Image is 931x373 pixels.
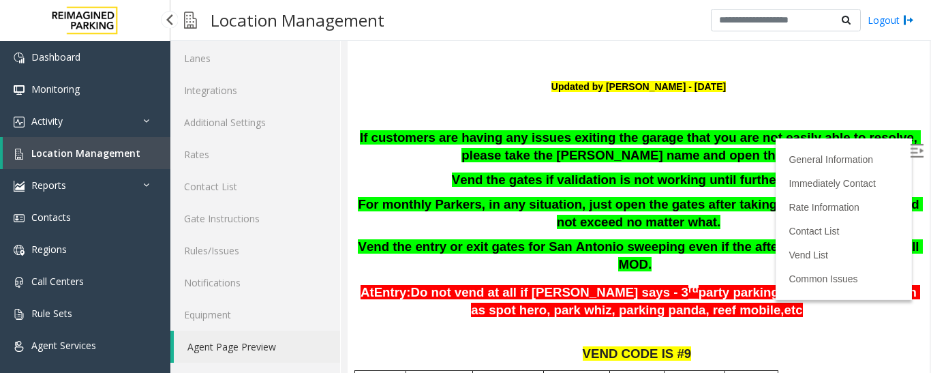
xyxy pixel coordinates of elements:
[27,278,63,293] span: Entry:
[14,213,25,224] img: 'icon'
[903,13,914,27] img: logout
[31,275,84,288] span: Call Centers
[562,137,576,151] img: Open/Close Sidebar Menu
[170,106,340,138] a: Additional Settings
[441,147,525,158] a: General Information
[441,171,528,182] a: Immediately Contact
[31,147,140,160] span: Location Management
[31,179,66,192] span: Reports
[31,83,80,95] span: Monitoring
[441,267,510,278] a: Common Issues
[868,13,914,27] a: Logout
[31,115,63,128] span: Activity
[204,74,378,85] span: Updated by [PERSON_NAME] - [DATE]
[14,149,25,160] img: 'icon'
[14,117,25,128] img: 'icon'
[14,181,25,192] img: 'icon'
[10,190,575,222] b: For monthly Parkers, in any situation, just open the gates after taking the details. Call should ...
[14,277,25,288] img: 'icon'
[31,307,72,320] span: Rule Sets
[170,203,340,235] a: Gate Instructions
[170,267,340,299] a: Notifications
[170,235,340,267] a: Rules/Issues
[235,340,344,354] span: VEND CODE IS #9
[341,277,351,288] span: rd
[14,85,25,95] img: 'icon'
[31,243,67,256] span: Regions
[174,331,340,363] a: Agent Page Preview
[170,138,340,170] a: Rates
[170,74,340,106] a: Integrations
[204,3,391,37] h3: Location Management
[10,233,575,265] b: Vend the entry or exit gates for San Antonio sweeping even if the after hours. No need to call MOD.
[437,296,455,311] span: etc
[14,53,25,63] img: 'icon'
[12,123,573,155] span: If customers are having any issues exiting the garage that you are not easily able to resolve, pl...
[31,339,96,352] span: Agent Services
[441,195,512,206] a: Rate Information
[123,278,573,310] span: party parking reservation sites such as spot hero, park whiz, parking panda, reef mobile,
[441,243,480,254] a: Vend List
[3,137,170,169] a: Location Management
[13,278,27,293] span: At
[14,245,25,256] img: 'icon'
[31,211,71,224] span: Contacts
[170,170,340,203] a: Contact List
[104,166,478,180] b: Vend the gates if validation is not working until further notice.
[63,278,341,293] span: Do not vend at all if [PERSON_NAME] says - 3
[170,42,340,74] a: Lanes
[164,14,412,26] a: 98 [GEOGRAPHIC_DATA], [GEOGRAPHIC_DATA]
[14,309,25,320] img: 'icon'
[441,219,491,230] a: Contact List
[170,299,340,331] a: Equipment
[184,3,197,37] img: pageIcon
[31,50,80,63] span: Dashboard
[14,341,25,352] img: 'icon'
